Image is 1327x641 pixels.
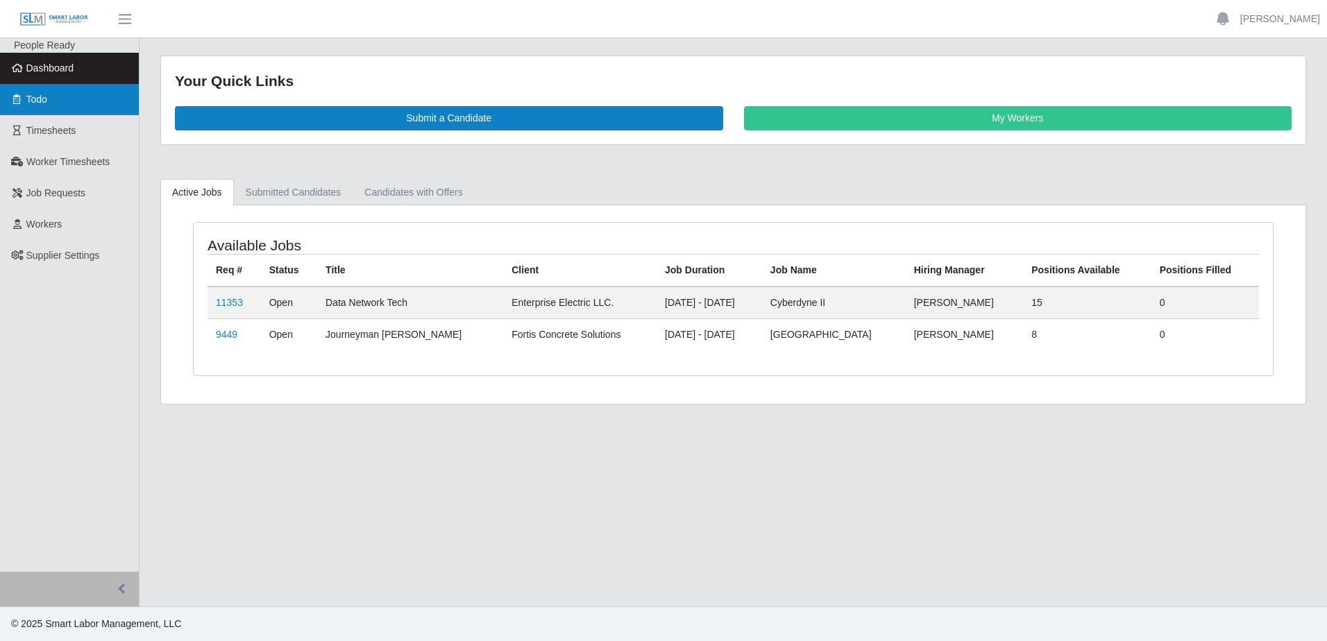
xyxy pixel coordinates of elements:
span: Timesheets [26,125,76,136]
td: Enterprise Electric LLC. [503,287,657,319]
a: [PERSON_NAME] [1240,12,1320,26]
th: Positions Filled [1151,254,1259,287]
a: 9449 [216,329,237,340]
span: © 2025 Smart Labor Management, LLC [11,618,181,629]
th: Status [261,254,317,287]
a: Candidates with Offers [353,179,474,206]
td: [PERSON_NAME] [906,318,1024,350]
td: Fortis Concrete Solutions [503,318,657,350]
td: 0 [1151,318,1259,350]
th: Title [317,254,503,287]
td: Open [261,318,317,350]
span: Job Requests [26,187,86,198]
h4: Available Jobs [208,237,634,254]
span: Supplier Settings [26,250,100,261]
td: 0 [1151,287,1259,319]
td: [GEOGRAPHIC_DATA] [762,318,906,350]
a: 11353 [216,297,243,308]
th: Job Duration [657,254,762,287]
td: Journeyman [PERSON_NAME] [317,318,503,350]
td: [DATE] - [DATE] [657,318,762,350]
th: Positions Available [1023,254,1151,287]
td: Cyberdyne II [762,287,906,319]
th: Job Name [762,254,906,287]
span: Workers [26,219,62,230]
span: People Ready [14,40,75,51]
th: Client [503,254,657,287]
span: Dashboard [26,62,74,74]
td: Data Network Tech [317,287,503,319]
th: Req # [208,254,261,287]
a: My Workers [744,106,1292,130]
a: Submitted Candidates [234,179,353,206]
th: Hiring Manager [906,254,1024,287]
td: 8 [1023,318,1151,350]
div: Your Quick Links [175,70,1292,92]
td: [DATE] - [DATE] [657,287,762,319]
a: Submit a Candidate [175,106,723,130]
td: 15 [1023,287,1151,319]
span: Worker Timesheets [26,156,110,167]
td: Open [261,287,317,319]
span: Todo [26,94,47,105]
a: Active Jobs [160,179,234,206]
td: [PERSON_NAME] [906,287,1024,319]
img: SLM Logo [19,12,89,27]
